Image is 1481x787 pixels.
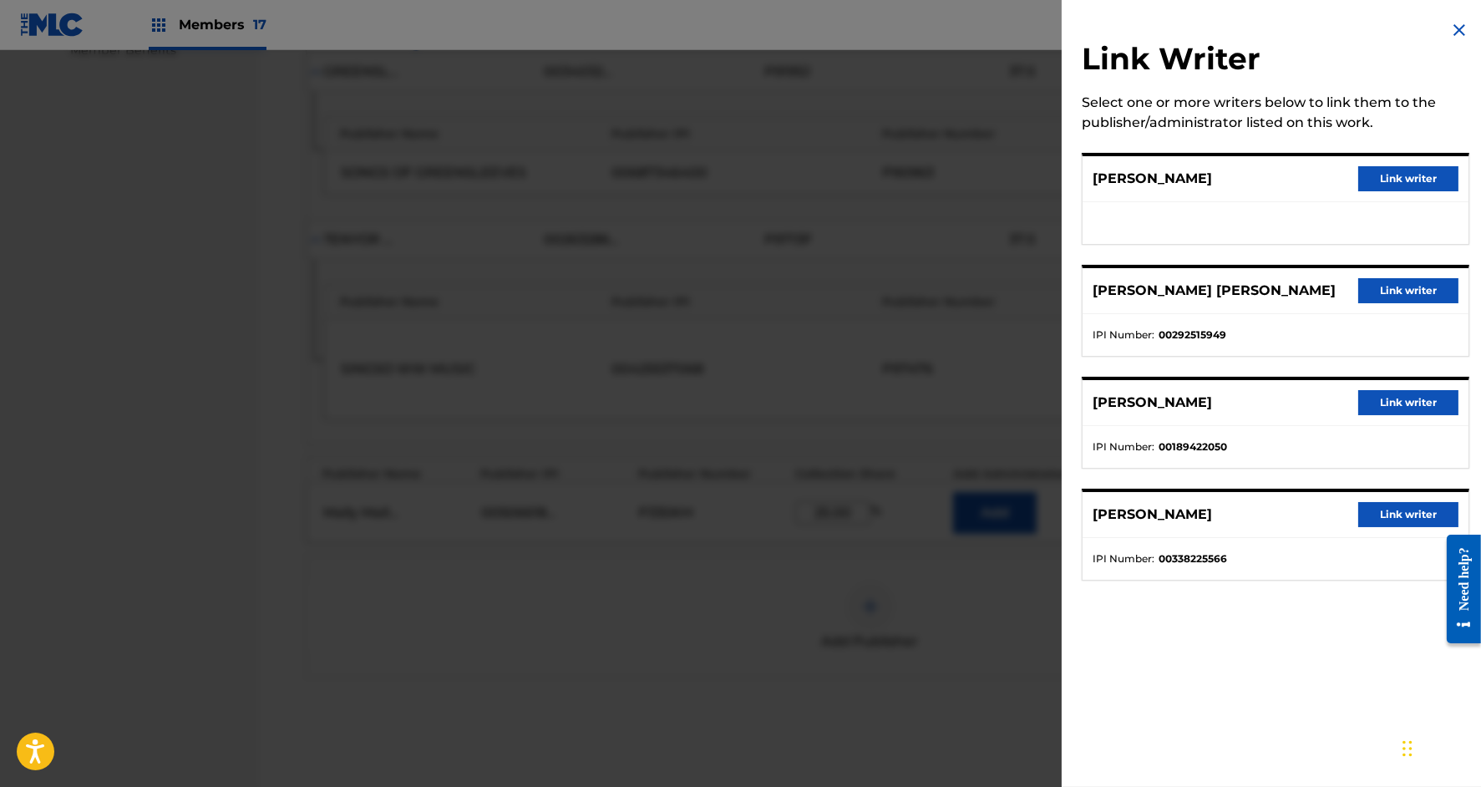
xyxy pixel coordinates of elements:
span: 17 [253,17,266,33]
p: [PERSON_NAME] [1093,169,1212,189]
span: IPI Number : [1093,439,1154,454]
span: IPI Number : [1093,327,1154,343]
button: Link writer [1358,502,1458,527]
strong: 00338225566 [1159,551,1227,566]
button: Link writer [1358,278,1458,303]
p: [PERSON_NAME] [1093,393,1212,413]
img: Top Rightsholders [149,15,169,35]
div: Select one or more writers below to link them to the publisher/administrator listed on this work. [1082,93,1469,133]
strong: 00292515949 [1159,327,1226,343]
strong: 00189422050 [1159,439,1227,454]
span: Members [179,15,266,34]
p: [PERSON_NAME] [1093,505,1212,525]
div: Drag [1402,724,1413,774]
button: Link writer [1358,390,1458,415]
h2: Link Writer [1082,40,1469,83]
img: MLC Logo [20,13,84,37]
iframe: Chat Widget [1397,707,1481,787]
button: Link writer [1358,166,1458,191]
p: [PERSON_NAME] [PERSON_NAME] [1093,281,1336,301]
iframe: Resource Center [1434,521,1481,656]
span: IPI Number : [1093,551,1154,566]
